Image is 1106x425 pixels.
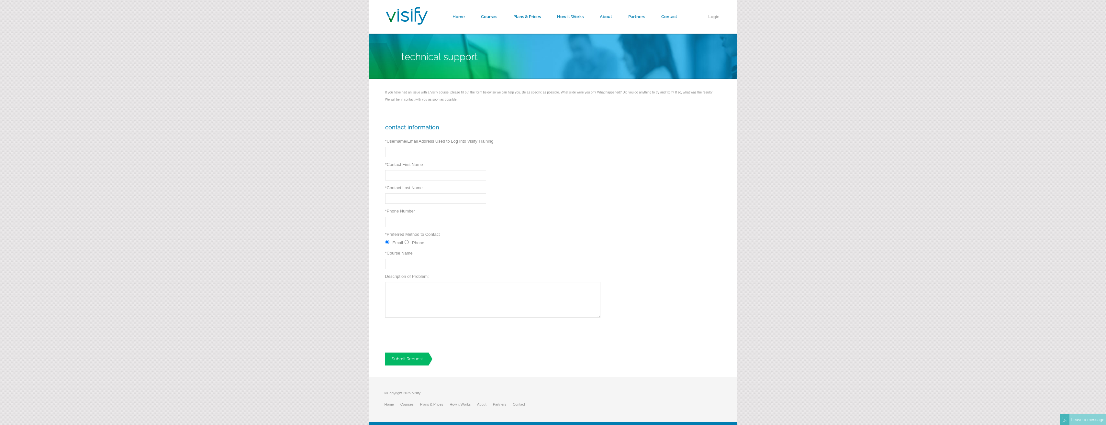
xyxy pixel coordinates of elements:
label: Username/Email Address Used to Log Into Visify Training [385,139,494,144]
a: How it Works [450,402,477,406]
span: Copyright 2025 Visify [387,391,421,395]
span: Technical Support [401,51,478,62]
p: © [385,390,532,399]
label: Phone Number [385,209,415,213]
a: About [477,402,493,406]
label: Contact First Name [385,162,423,167]
img: Offline [1062,417,1067,423]
label: Email [393,240,403,245]
h3: Contact Information [385,124,721,131]
label: Phone [412,240,424,245]
label: Description of Problem: [385,274,429,279]
label: Contact Last Name [385,185,423,190]
a: Courses [400,402,420,406]
img: Visify Training [386,7,428,25]
a: Submit Request [385,353,432,365]
div: If you have had an issue with a Visify course, please fill out the form below so we can help you.... [385,91,721,101]
a: Visify Training [386,17,428,27]
a: Contact [513,402,531,406]
div: Leave a message [1069,414,1106,425]
label: Course Name [385,251,413,256]
label: Preferred Method to Contact [385,232,440,237]
a: Partners [493,402,513,406]
a: Plans & Prices [420,402,450,406]
a: Home [385,402,400,406]
iframe: reCAPTCHA [385,322,484,348]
